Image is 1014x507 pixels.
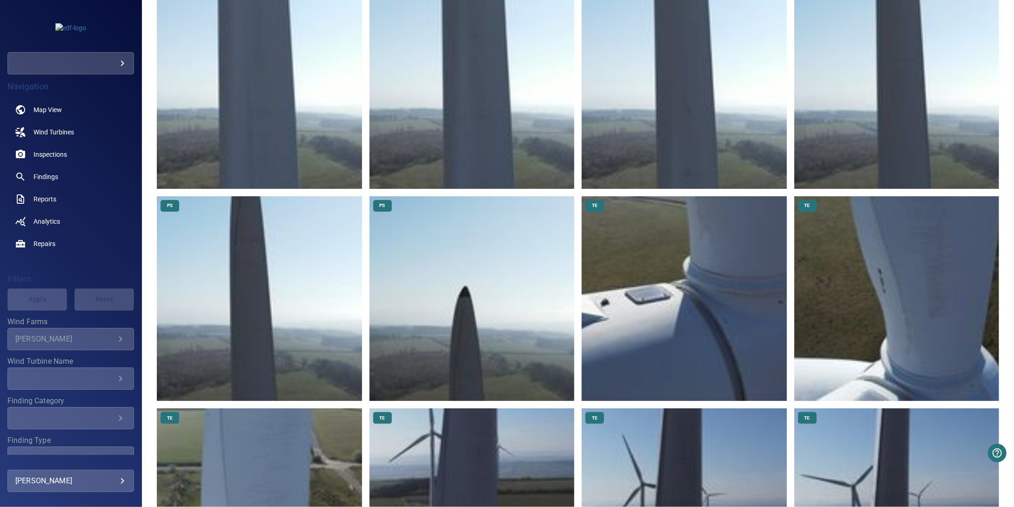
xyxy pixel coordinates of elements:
[55,23,87,33] img: edf-logo
[7,99,134,121] a: map noActive
[799,415,816,421] span: TE
[7,328,134,350] div: Wind Farms
[7,82,134,91] h4: Navigation
[34,150,67,159] span: Inspections
[7,121,134,143] a: windturbines noActive
[7,318,134,326] label: Wind Farms
[7,367,134,390] div: Wind Turbine Name
[586,415,603,421] span: TE
[7,188,134,210] a: reports noActive
[161,202,178,209] span: PS
[7,274,134,284] h4: Filters
[374,202,391,209] span: PS
[7,447,134,469] div: Finding Type
[7,397,134,405] label: Finding Category
[7,166,134,188] a: findings noActive
[34,194,56,204] span: Reports
[34,172,58,181] span: Findings
[7,210,134,233] a: analytics noActive
[161,415,178,421] span: TE
[15,334,115,343] div: [PERSON_NAME]
[7,407,134,429] div: Finding Category
[34,127,74,137] span: Wind Turbines
[7,52,134,74] div: edf
[34,105,62,114] span: Map View
[34,217,60,226] span: Analytics
[7,358,134,365] label: Wind Turbine Name
[7,143,134,166] a: inspections noActive
[15,474,126,488] div: [PERSON_NAME]
[374,415,391,421] span: TE
[799,202,816,209] span: TE
[7,233,134,255] a: repairs noActive
[586,202,603,209] span: TE
[7,437,134,444] label: Finding Type
[34,239,55,248] span: Repairs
